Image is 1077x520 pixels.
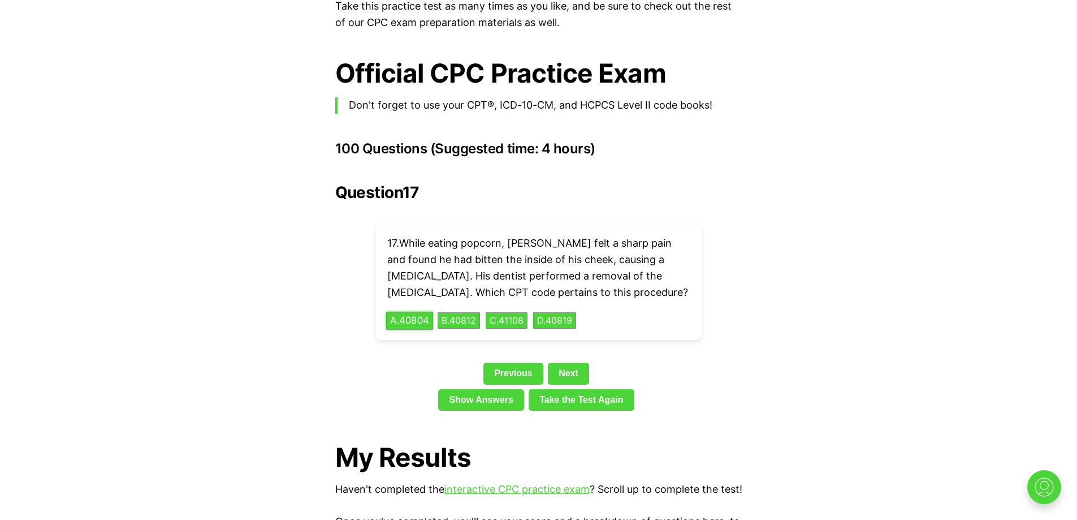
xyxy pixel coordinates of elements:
p: 17 . While eating popcorn, [PERSON_NAME] felt a sharp pain and found he had bitten the inside of ... [387,235,690,300]
a: Next [548,363,589,384]
h3: 100 Questions (Suggested time: 4 hours) [335,141,742,157]
iframe: portal-trigger [1018,465,1077,520]
h1: Official CPC Practice Exam [335,58,742,88]
h2: Question 17 [335,183,742,201]
a: interactive CPC practice exam [444,483,590,495]
button: A.40804 [386,312,433,329]
button: D.40819 [533,312,576,329]
h1: My Results [335,442,742,472]
p: Haven't completed the ? Scroll up to complete the test! [335,482,742,498]
a: Previous [483,363,543,384]
a: Show Answers [438,389,524,411]
blockquote: Don't forget to use your CPT®, ICD-10-CM, and HCPCS Level II code books! [335,97,742,114]
a: Take the Test Again [529,389,634,411]
button: B.40812 [438,312,480,329]
button: C.41108 [486,312,527,329]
